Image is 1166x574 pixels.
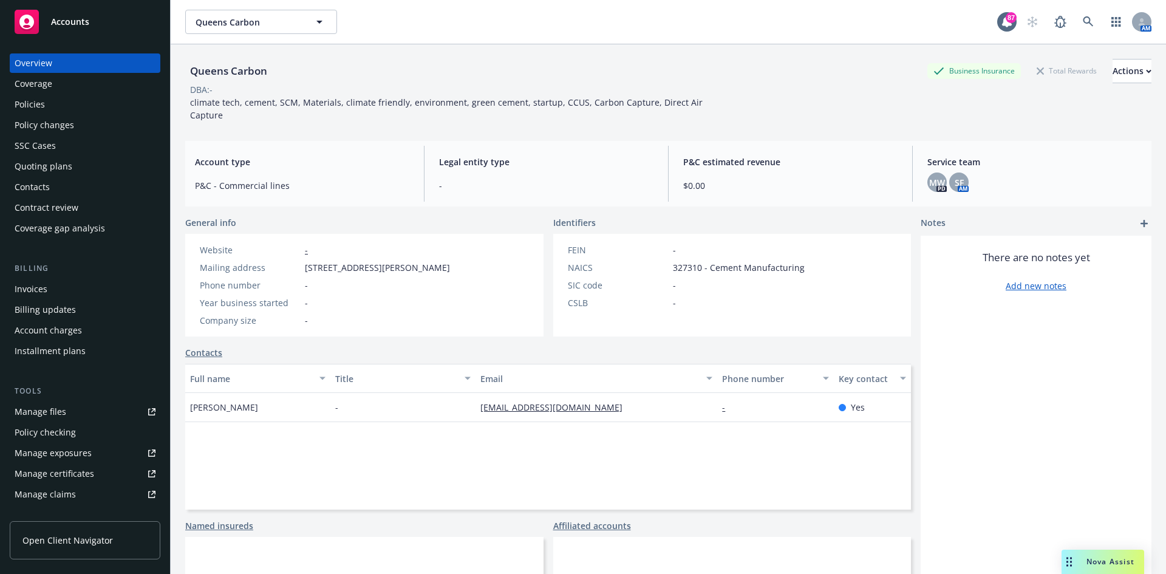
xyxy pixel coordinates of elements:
[15,177,50,197] div: Contacts
[15,219,105,238] div: Coverage gap analysis
[1104,10,1128,34] a: Switch app
[1006,279,1066,292] a: Add new notes
[1031,63,1103,78] div: Total Rewards
[10,74,160,94] a: Coverage
[839,372,893,385] div: Key contact
[330,364,476,393] button: Title
[568,279,668,292] div: SIC code
[480,372,699,385] div: Email
[10,279,160,299] a: Invoices
[480,401,632,413] a: [EMAIL_ADDRESS][DOMAIN_NAME]
[200,279,300,292] div: Phone number
[190,97,705,121] span: climate tech, cement, SCM, Materials, climate friendly, environment, green cement, startup, CCUS,...
[673,244,676,256] span: -
[553,519,631,532] a: Affiliated accounts
[10,300,160,319] a: Billing updates
[10,341,160,361] a: Installment plans
[722,401,735,413] a: -
[200,261,300,274] div: Mailing address
[10,402,160,422] a: Manage files
[10,136,160,155] a: SSC Cases
[200,314,300,327] div: Company size
[683,179,898,192] span: $0.00
[983,250,1090,265] span: There are no notes yet
[673,279,676,292] span: -
[1062,550,1144,574] button: Nova Assist
[10,443,160,463] a: Manage exposures
[927,63,1021,78] div: Business Insurance
[185,364,330,393] button: Full name
[1006,12,1017,23] div: 87
[10,157,160,176] a: Quoting plans
[10,464,160,483] a: Manage certificates
[15,464,94,483] div: Manage certificates
[15,423,76,442] div: Policy checking
[195,179,409,192] span: P&C - Commercial lines
[1062,550,1077,574] div: Drag to move
[439,179,653,192] span: -
[10,177,160,197] a: Contacts
[1048,10,1072,34] a: Report a Bug
[10,485,160,504] a: Manage claims
[190,372,312,385] div: Full name
[305,261,450,274] span: [STREET_ADDRESS][PERSON_NAME]
[673,261,805,274] span: 327310 - Cement Manufacturing
[1076,10,1100,34] a: Search
[834,364,911,393] button: Key contact
[185,519,253,532] a: Named insureds
[722,372,815,385] div: Phone number
[476,364,717,393] button: Email
[185,346,222,359] a: Contacts
[15,198,78,217] div: Contract review
[15,136,56,155] div: SSC Cases
[1137,216,1151,231] a: add
[10,5,160,39] a: Accounts
[921,216,946,231] span: Notes
[15,95,45,114] div: Policies
[10,423,160,442] a: Policy checking
[335,401,338,414] span: -
[955,176,964,189] span: SF
[15,443,92,463] div: Manage exposures
[683,155,898,168] span: P&C estimated revenue
[195,155,409,168] span: Account type
[927,155,1142,168] span: Service team
[335,372,457,385] div: Title
[15,485,76,504] div: Manage claims
[717,364,833,393] button: Phone number
[15,115,74,135] div: Policy changes
[305,296,308,309] span: -
[15,321,82,340] div: Account charges
[673,296,676,309] span: -
[305,314,308,327] span: -
[15,279,47,299] div: Invoices
[15,341,86,361] div: Installment plans
[190,401,258,414] span: [PERSON_NAME]
[1020,10,1045,34] a: Start snowing
[15,74,52,94] div: Coverage
[553,216,596,229] span: Identifiers
[851,401,865,414] span: Yes
[1086,556,1134,567] span: Nova Assist
[568,244,668,256] div: FEIN
[10,505,160,525] a: Manage BORs
[929,176,945,189] span: MW
[185,216,236,229] span: General info
[1113,59,1151,83] button: Actions
[10,198,160,217] a: Contract review
[305,279,308,292] span: -
[10,53,160,73] a: Overview
[15,300,76,319] div: Billing updates
[22,534,113,547] span: Open Client Navigator
[10,219,160,238] a: Coverage gap analysis
[15,402,66,422] div: Manage files
[185,10,337,34] button: Queens Carbon
[196,16,301,29] span: Queens Carbon
[10,115,160,135] a: Policy changes
[305,244,308,256] a: -
[10,95,160,114] a: Policies
[15,157,72,176] div: Quoting plans
[10,321,160,340] a: Account charges
[15,53,52,73] div: Overview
